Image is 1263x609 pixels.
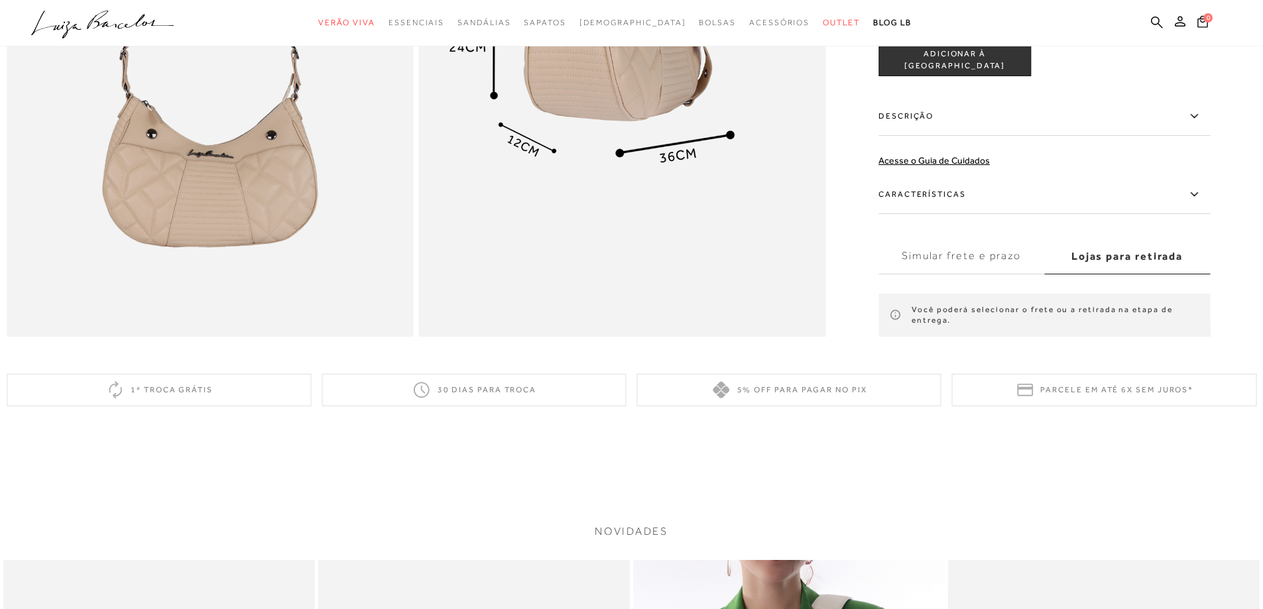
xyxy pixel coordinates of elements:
span: Bolsas [699,18,736,27]
button: ADICIONAR À [GEOGRAPHIC_DATA] [878,44,1031,76]
label: Características [878,175,1210,213]
span: Sapatos [524,18,566,27]
span: ADICIONAR À [GEOGRAPHIC_DATA] [879,48,1030,72]
div: Parcele em até 6x sem juros* [952,374,1256,406]
a: categoryNavScreenReaderText [524,11,566,35]
div: Você poderá selecionar o frete ou a retirada na etapa de entrega. [878,293,1210,337]
div: 5% off para pagar no PIX [637,374,941,406]
div: 1ª troca grátis [7,374,311,406]
a: Acesse o Guia de Cuidados [878,154,990,165]
label: Lojas para retirada [1044,238,1210,274]
label: Simular frete e prazo [878,238,1044,274]
span: Outlet [823,18,860,27]
a: categoryNavScreenReaderText [389,11,444,35]
label: Descrição [878,97,1210,135]
a: categoryNavScreenReaderText [823,11,860,35]
span: [DEMOGRAPHIC_DATA] [579,18,686,27]
button: 0 [1193,15,1212,32]
a: categoryNavScreenReaderText [749,11,810,35]
span: 0 [1203,13,1213,23]
span: Verão Viva [318,18,375,27]
div: 30 dias para troca [322,374,626,406]
a: BLOG LB [873,11,912,35]
a: categoryNavScreenReaderText [318,11,375,35]
a: noSubCategoriesText [579,11,686,35]
a: categoryNavScreenReaderText [457,11,511,35]
span: Essenciais [389,18,444,27]
span: Sandálias [457,18,511,27]
a: categoryNavScreenReaderText [699,11,736,35]
span: Acessórios [749,18,810,27]
span: BLOG LB [873,18,912,27]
